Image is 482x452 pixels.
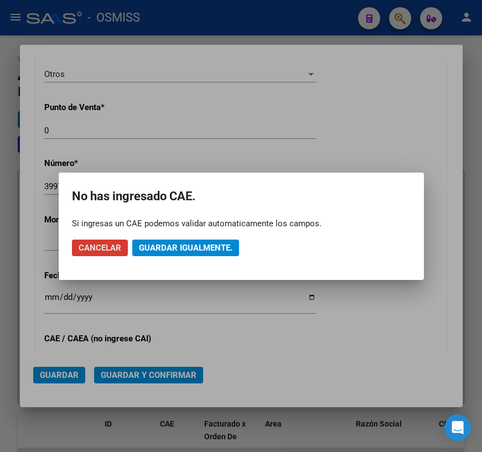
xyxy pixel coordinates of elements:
[444,414,471,441] div: Open Intercom Messenger
[72,186,411,207] h2: No has ingresado CAE.
[72,240,128,256] button: Cancelar
[72,218,411,229] div: Si ingresas un CAE podemos validar automaticamente los campos.
[139,243,232,253] span: Guardar igualmente.
[132,240,239,256] button: Guardar igualmente.
[79,243,121,253] span: Cancelar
